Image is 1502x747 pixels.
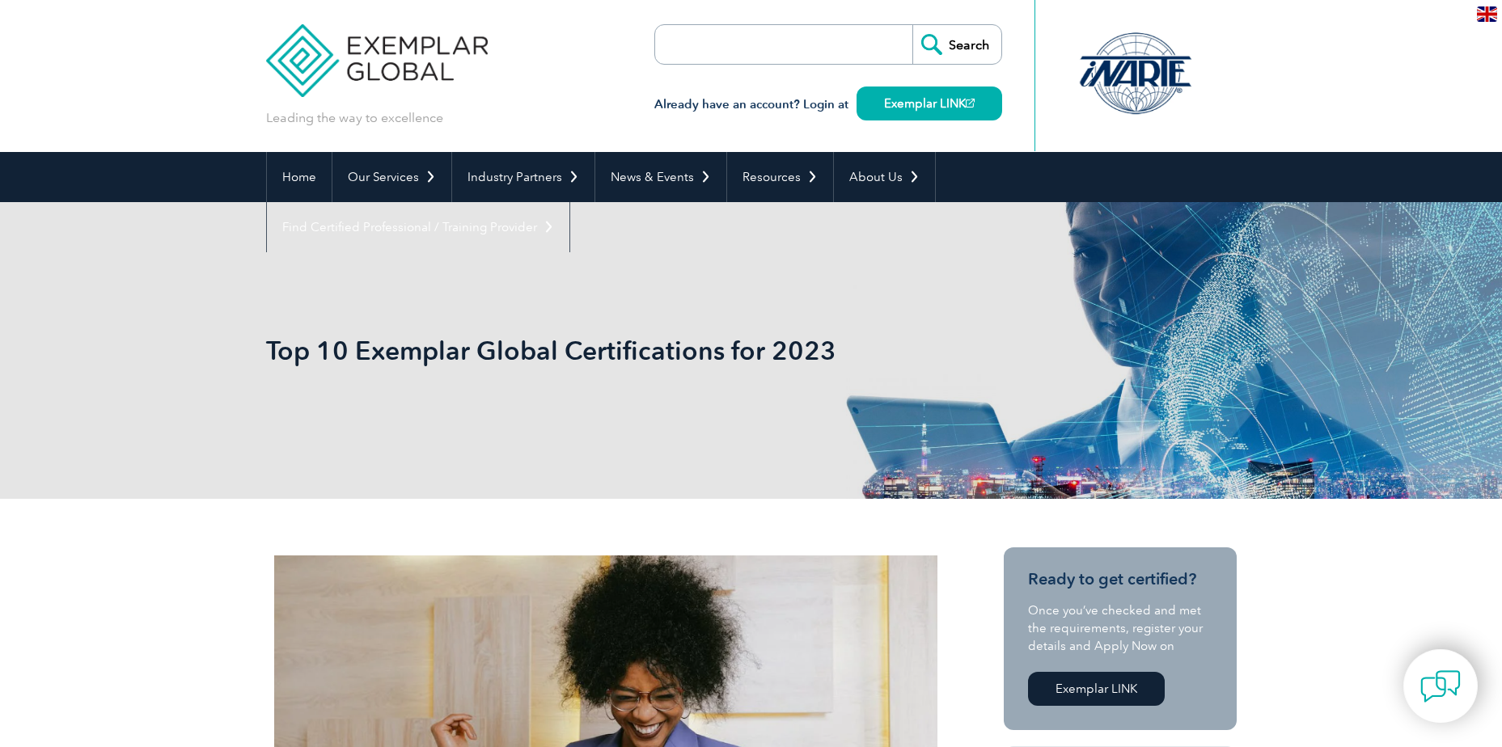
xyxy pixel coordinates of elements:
[912,25,1001,64] input: Search
[727,152,833,202] a: Resources
[266,335,887,366] h1: Top 10 Exemplar Global Certifications for 2023
[266,109,443,127] p: Leading the way to excellence
[1028,672,1165,706] a: Exemplar LINK
[1028,569,1212,589] h3: Ready to get certified?
[654,95,1002,115] h3: Already have an account? Login at
[1420,666,1461,707] img: contact-chat.png
[267,152,332,202] a: Home
[332,152,451,202] a: Our Services
[1477,6,1497,22] img: en
[1028,601,1212,655] p: Once you’ve checked and met the requirements, register your details and Apply Now on
[267,202,569,252] a: Find Certified Professional / Training Provider
[834,152,935,202] a: About Us
[452,152,594,202] a: Industry Partners
[966,99,975,108] img: open_square.png
[595,152,726,202] a: News & Events
[857,87,1002,120] a: Exemplar LINK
